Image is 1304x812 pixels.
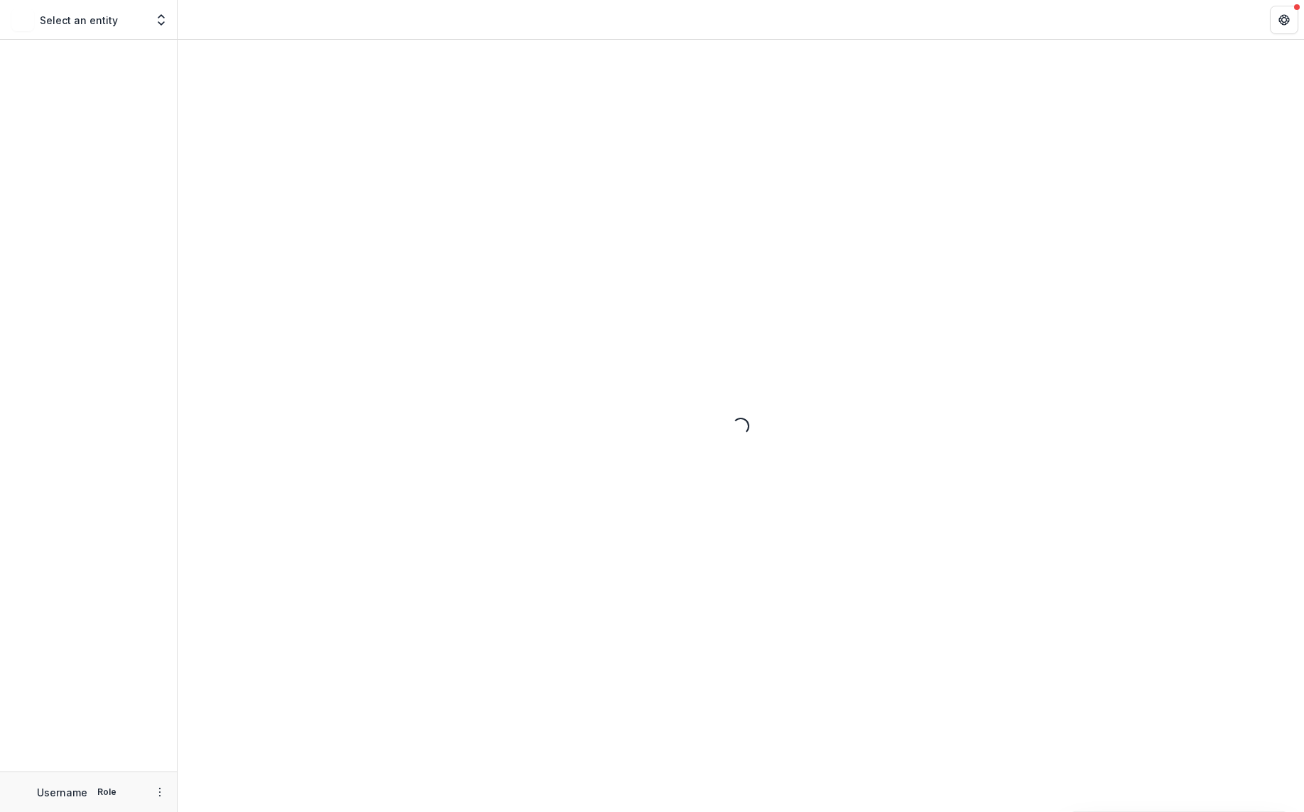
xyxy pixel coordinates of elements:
p: Username [37,785,87,800]
p: Role [93,786,121,799]
button: Get Help [1270,6,1298,34]
button: More [151,784,168,801]
p: Select an entity [40,13,118,28]
button: Open entity switcher [151,6,171,34]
